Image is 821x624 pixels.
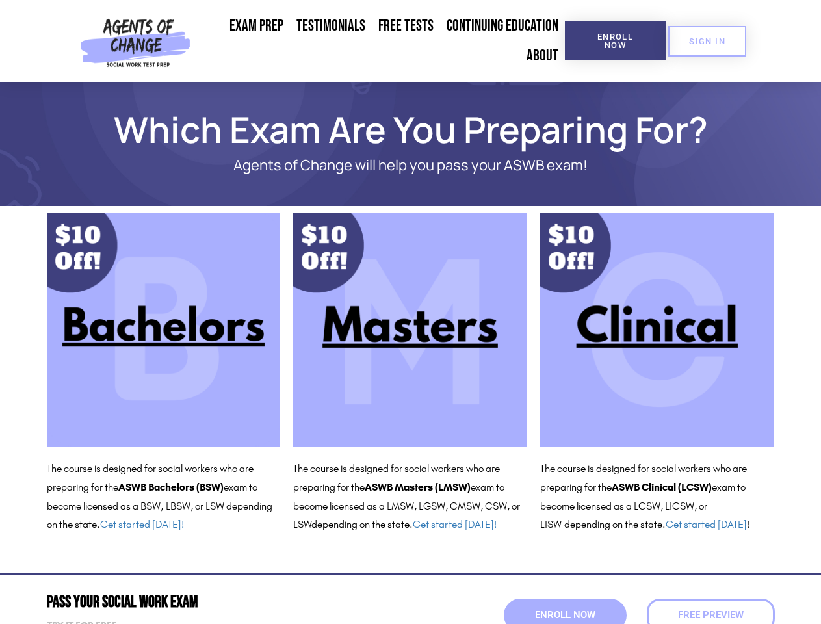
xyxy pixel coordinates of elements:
p: Agents of Change will help you pass your ASWB exam! [92,157,729,174]
b: ASWB Bachelors (BSW) [118,481,224,493]
h2: Pass Your Social Work Exam [47,594,404,610]
a: Free Tests [372,11,440,41]
h1: Which Exam Are You Preparing For? [40,114,781,144]
a: Enroll Now [565,21,666,60]
span: . ! [662,518,749,530]
b: ASWB Masters (LMSW) [365,481,471,493]
span: SIGN IN [689,37,725,45]
a: Continuing Education [440,11,565,41]
span: Enroll Now [586,32,645,49]
span: Enroll Now [535,610,595,620]
p: The course is designed for social workers who are preparing for the exam to become licensed as a ... [47,460,281,534]
a: Get started [DATE]! [100,518,184,530]
span: depending on the state. [311,518,497,530]
a: Exam Prep [223,11,290,41]
a: Testimonials [290,11,372,41]
nav: Menu [196,11,565,71]
span: depending on the state [564,518,662,530]
a: Get started [DATE]! [413,518,497,530]
b: ASWB Clinical (LCSW) [612,481,712,493]
a: Get started [DATE] [666,518,747,530]
p: The course is designed for social workers who are preparing for the exam to become licensed as a ... [293,460,527,534]
a: SIGN IN [668,26,746,57]
span: Free Preview [678,610,744,620]
p: The course is designed for social workers who are preparing for the exam to become licensed as a ... [540,460,774,534]
a: About [520,41,565,71]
